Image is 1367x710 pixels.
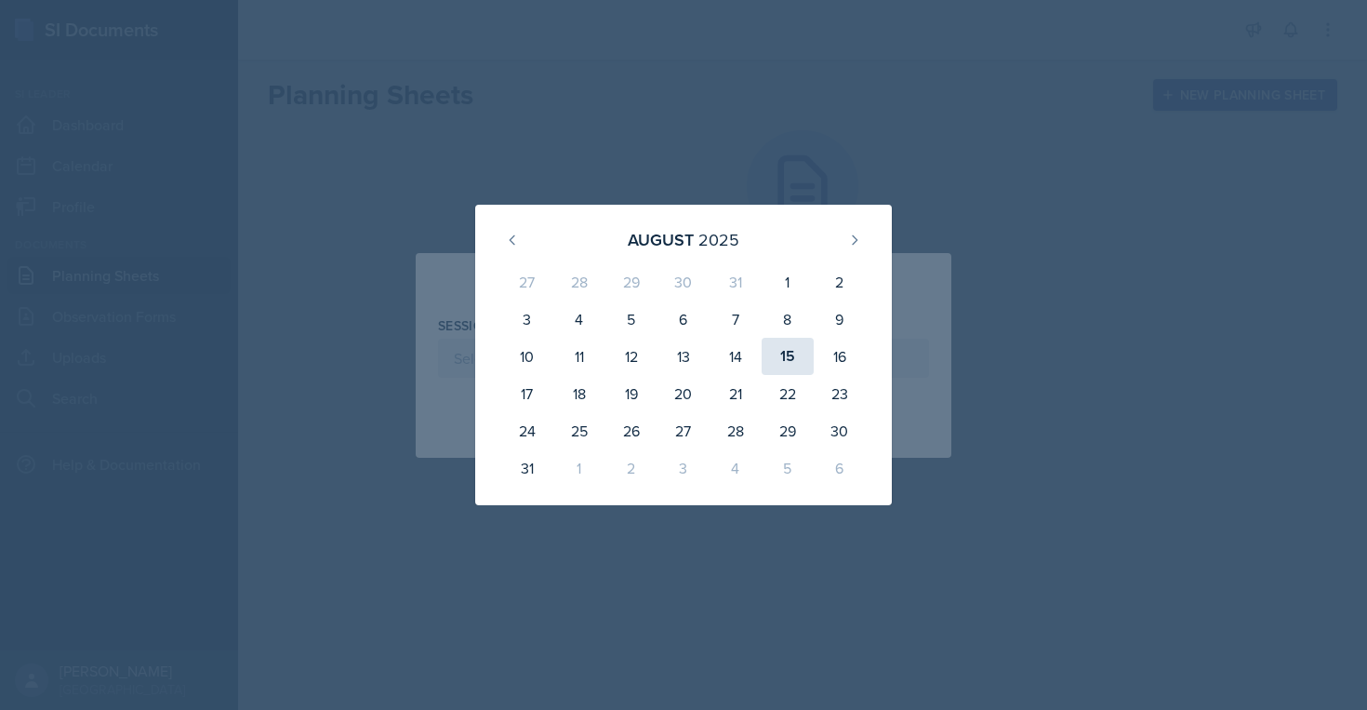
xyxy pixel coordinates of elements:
div: 13 [657,338,710,375]
div: 22 [762,375,814,412]
div: 4 [553,301,605,338]
div: 25 [553,412,605,449]
div: 19 [605,375,657,412]
div: 18 [553,375,605,412]
div: 23 [814,375,866,412]
div: 29 [605,263,657,301]
div: 16 [814,338,866,375]
div: 2 [814,263,866,301]
div: 17 [501,375,553,412]
div: 3 [501,301,553,338]
div: 27 [657,412,710,449]
div: 4 [710,449,762,487]
div: 21 [710,375,762,412]
div: 7 [710,301,762,338]
div: 2 [605,449,657,487]
div: 10 [501,338,553,375]
div: 26 [605,412,657,449]
div: 2025 [698,227,739,252]
div: 31 [710,263,762,301]
div: 8 [762,301,814,338]
div: 5 [762,449,814,487]
div: 29 [762,412,814,449]
div: 1 [762,263,814,301]
div: 1 [553,449,605,487]
div: August [628,227,694,252]
div: 5 [605,301,657,338]
div: 27 [501,263,553,301]
div: 6 [814,449,866,487]
div: 15 [762,338,814,375]
div: 14 [710,338,762,375]
div: 9 [814,301,866,338]
div: 28 [710,412,762,449]
div: 12 [605,338,657,375]
div: 30 [814,412,866,449]
div: 3 [657,449,710,487]
div: 11 [553,338,605,375]
div: 24 [501,412,553,449]
div: 6 [657,301,710,338]
div: 20 [657,375,710,412]
div: 31 [501,449,553,487]
div: 28 [553,263,605,301]
div: 30 [657,263,710,301]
